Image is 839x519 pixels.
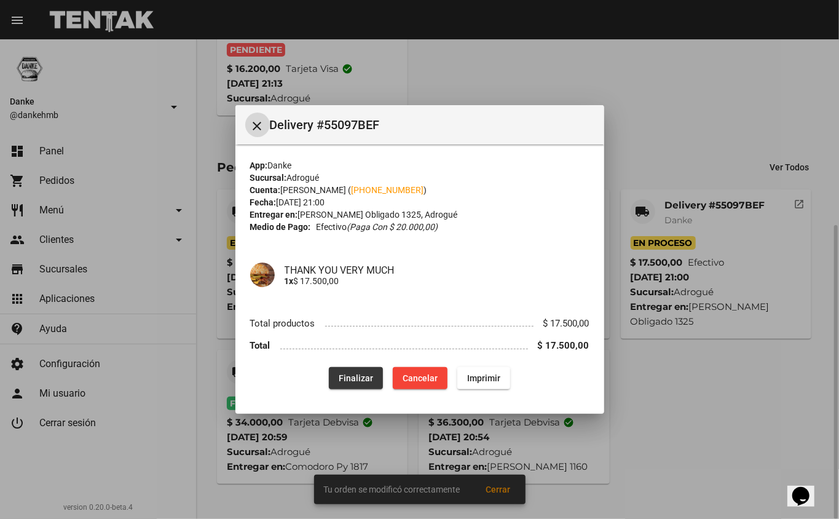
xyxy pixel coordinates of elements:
[250,312,589,335] li: Total productos $ 17.500,00
[250,184,589,196] div: [PERSON_NAME] ( )
[457,367,510,389] button: Imprimir
[250,185,281,195] strong: Cuenta:
[329,367,383,389] button: Finalizar
[352,185,424,195] a: [PHONE_NUMBER]
[250,197,277,207] strong: Fecha:
[285,276,294,286] b: 1x
[347,222,438,232] i: (Paga con $ 20.000,00)
[285,264,589,276] h4: THANK YOU VERY MUCH
[339,373,373,383] span: Finalizar
[250,159,589,172] div: Danke
[245,113,270,137] button: Cerrar
[270,115,594,135] span: Delivery #55097BEF
[250,263,275,287] img: 60f4cbaf-b0e4-4933-a206-3fb71a262f74.png
[250,173,287,183] strong: Sucursal:
[285,276,589,286] p: $ 17.500,00
[787,470,827,507] iframe: chat widget
[250,221,311,233] strong: Medio de Pago:
[250,172,589,184] div: Adrogué
[250,160,268,170] strong: App:
[250,119,265,133] mat-icon: Cerrar
[316,221,438,233] span: Efectivo
[250,196,589,208] div: [DATE] 21:00
[467,373,500,383] span: Imprimir
[250,210,298,220] strong: Entregar en:
[403,373,438,383] span: Cancelar
[250,208,589,221] div: [PERSON_NAME] Obligado 1325, Adrogué
[393,367,447,389] button: Cancelar
[250,335,589,357] li: Total $ 17.500,00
